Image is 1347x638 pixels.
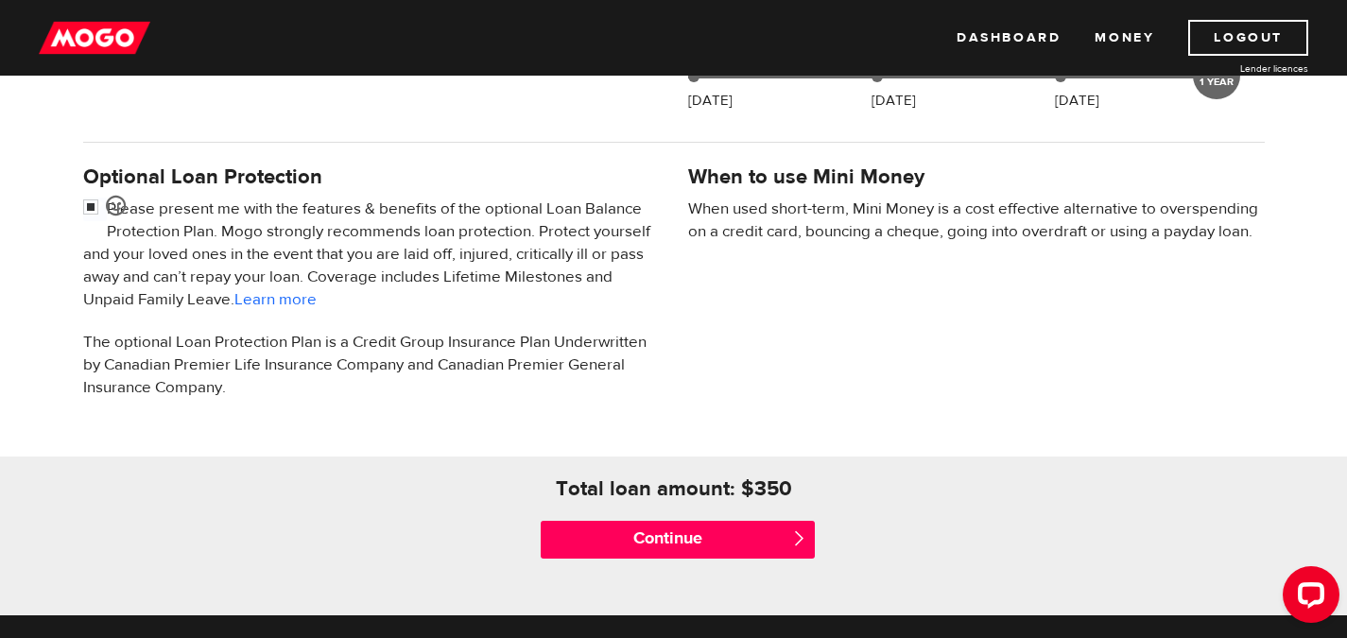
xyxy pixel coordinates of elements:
span:  [791,530,807,546]
p: When used short-term, Mini Money is a cost effective alternative to overspending on a credit card... [688,198,1265,243]
a: Learn more [234,289,317,310]
a: Lender licences [1166,61,1308,76]
input: Continue [541,521,815,559]
a: Logout [1188,20,1308,56]
p: The optional Loan Protection Plan is a Credit Group Insurance Plan Underwritten by Canadian Premi... [83,331,660,399]
p: Please present me with the features & benefits of the optional Loan Balance Protection Plan. Mogo... [83,198,660,311]
a: Dashboard [957,20,1061,56]
input: <span class="smiley-face happy"></span> [83,198,107,221]
h4: When to use Mini Money [688,164,924,190]
h4: Total loan amount: $ [556,475,754,502]
h4: Optional Loan Protection [83,164,660,190]
p: [DATE] [1055,90,1099,112]
p: [DATE] [872,90,916,112]
p: [DATE] [688,90,733,112]
iframe: LiveChat chat widget [1268,559,1347,638]
h4: 350 [754,475,792,502]
img: mogo_logo-11ee424be714fa7cbb0f0f49df9e16ec.png [39,20,150,56]
a: Money [1095,20,1154,56]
